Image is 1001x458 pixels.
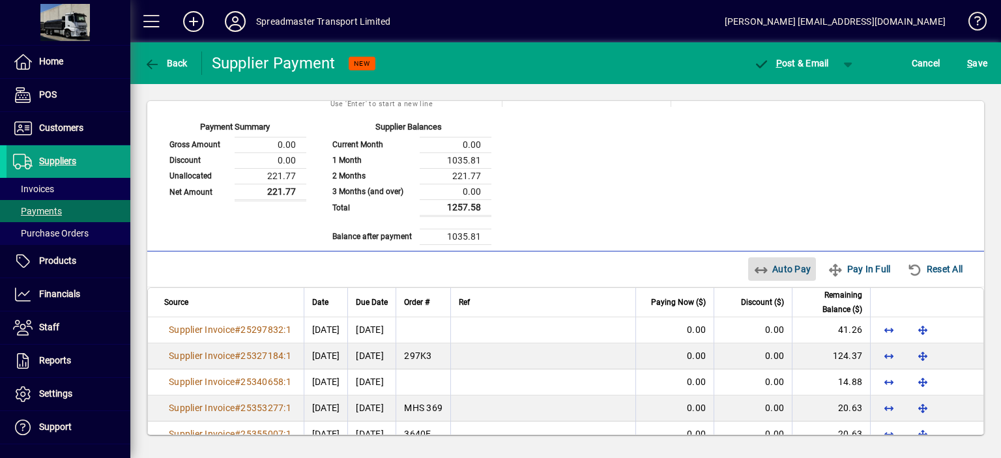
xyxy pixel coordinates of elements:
span: # [235,377,240,387]
button: Post & Email [747,51,835,75]
span: Ref [459,295,470,309]
span: 0.00 [687,324,706,335]
span: [DATE] [312,324,340,335]
td: [DATE] [347,317,396,343]
a: Purchase Orders [7,222,130,244]
span: 0.00 [765,429,784,439]
app-page-summary-card: Supplier Balances [326,107,491,245]
button: Back [141,51,191,75]
span: POS [39,89,57,100]
app-page-summary-card: Payment Summary [163,107,306,201]
td: 221.77 [235,184,306,200]
span: Home [39,56,63,66]
a: Reports [7,345,130,377]
span: # [235,351,240,361]
span: 124.37 [833,351,863,361]
a: Settings [7,378,130,410]
span: Staff [39,322,59,332]
a: Customers [7,112,130,145]
td: 0.00 [235,137,306,152]
td: Net Amount [163,184,235,200]
span: Reset All [907,259,963,279]
span: Supplier Invoice [169,429,235,439]
td: Balance after payment [326,229,420,244]
td: Discount [163,152,235,168]
div: Payment Summary [163,121,306,137]
span: Reports [39,355,71,365]
span: 25327184:1 [240,351,291,361]
span: 20.63 [838,403,862,413]
span: Due Date [356,295,388,309]
a: POS [7,79,130,111]
td: Gross Amount [163,137,235,152]
td: MHS 369 [396,395,450,422]
button: Save [964,51,991,75]
span: Supplier Invoice [169,324,235,335]
span: [DATE] [312,429,340,439]
a: Home [7,46,130,78]
span: [DATE] [312,403,340,413]
a: Support [7,411,130,444]
td: 3640E [396,422,450,448]
span: 20.63 [838,429,862,439]
span: Supplier Invoice [169,403,235,413]
span: Supplier Invoice [169,351,235,361]
a: Supplier Invoice#25297832:1 [164,322,296,337]
mat-hint: Use 'Enter' to start a new line [330,96,433,111]
td: [DATE] [347,343,396,369]
a: Supplier Invoice#25355007:1 [164,427,296,441]
div: Supplier Payment [212,53,336,74]
span: # [235,324,240,335]
td: Unallocated [163,168,235,184]
span: [DATE] [312,377,340,387]
td: Total [326,199,420,216]
td: 1035.81 [420,229,491,244]
span: NEW [354,59,370,68]
a: Products [7,245,130,278]
span: Suppliers [39,156,76,166]
span: 0.00 [687,403,706,413]
span: Cancel [912,53,940,74]
td: 297K3 [396,343,450,369]
td: 1 Month [326,152,420,168]
td: [DATE] [347,422,396,448]
span: Source [164,295,188,309]
a: Invoices [7,178,130,200]
span: 0.00 [687,429,706,439]
a: Supplier Invoice#25353277:1 [164,401,296,415]
span: Customers [39,122,83,133]
button: Reset All [902,257,968,281]
td: [DATE] [347,395,396,422]
span: 41.26 [838,324,862,335]
td: 3 Months (and over) [326,184,420,199]
span: 25297832:1 [240,324,291,335]
div: [PERSON_NAME] [EMAIL_ADDRESS][DOMAIN_NAME] [725,11,946,32]
span: ost & Email [753,58,829,68]
span: [DATE] [312,351,340,361]
span: Support [39,422,72,432]
span: Paying Now ($) [651,295,706,309]
span: Auto Pay [753,259,811,279]
span: # [235,429,240,439]
span: 25353277:1 [240,403,291,413]
span: 0.00 [687,377,706,387]
a: Knowledge Base [959,3,985,45]
span: P [776,58,782,68]
span: 0.00 [765,403,784,413]
td: 1257.58 [420,199,491,216]
span: Order # [404,295,429,309]
td: 0.00 [420,184,491,199]
span: Back [144,58,188,68]
span: Purchase Orders [13,228,89,238]
span: Supplier Invoice [169,377,235,387]
td: 221.77 [420,168,491,184]
td: 2 Months [326,168,420,184]
span: 14.88 [838,377,862,387]
span: 0.00 [765,377,784,387]
span: 25355007:1 [240,429,291,439]
a: Staff [7,311,130,344]
span: ave [967,53,987,74]
a: Payments [7,200,130,222]
span: Settings [39,388,72,399]
td: 0.00 [235,152,306,168]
